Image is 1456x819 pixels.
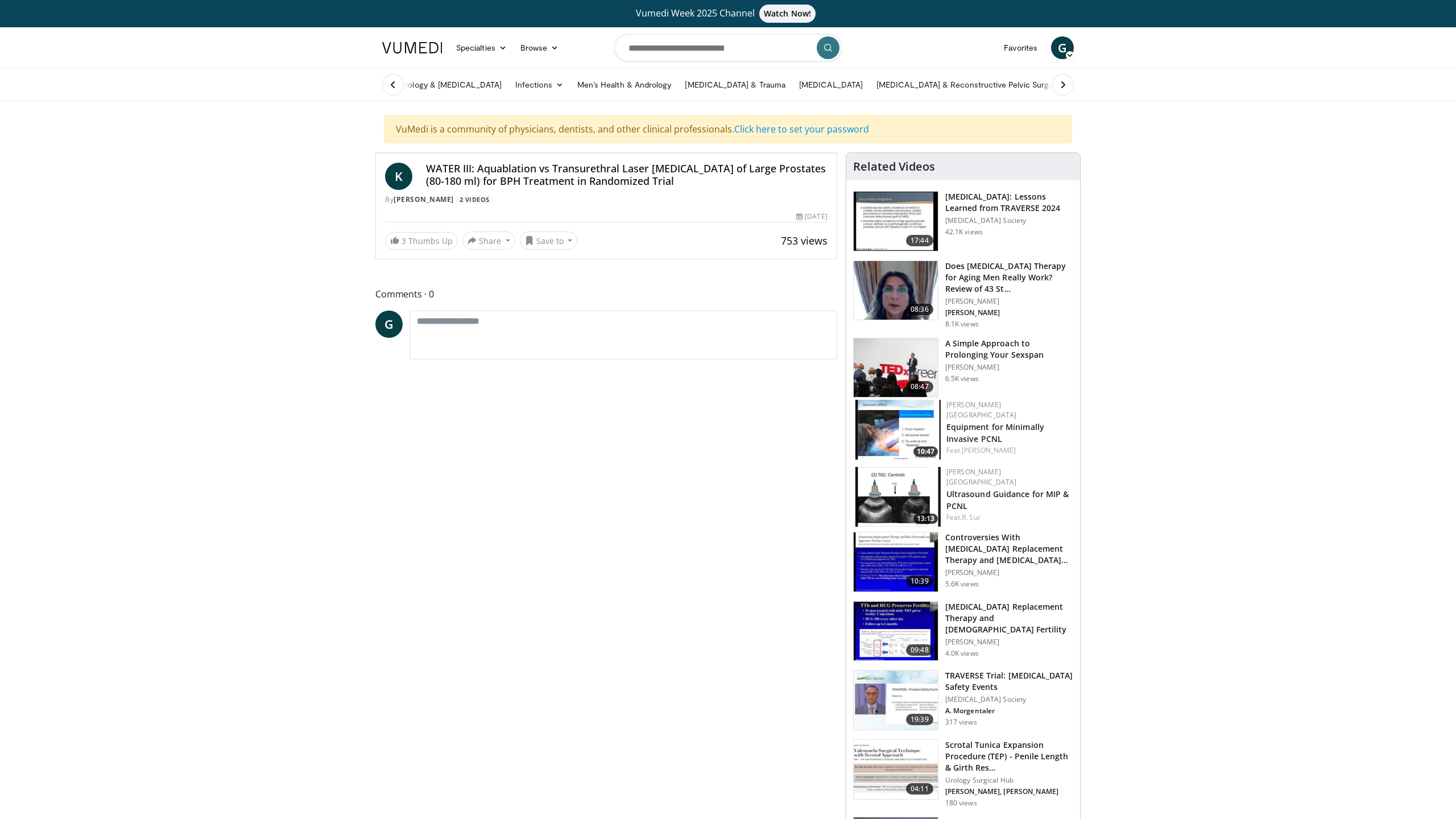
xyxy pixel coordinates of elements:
button: Share [462,231,515,250]
a: [PERSON_NAME] [394,195,454,204]
span: Comments 0 [375,287,837,301]
h3: Scrotal Tunica Expansion Procedure (TEP) - Penile Length & Girth Res… [945,739,1073,773]
a: [PERSON_NAME] [962,445,1016,455]
span: 10:47 [913,446,938,457]
p: 6.5K views [945,374,979,383]
span: 3 [402,235,406,246]
p: [PERSON_NAME] [945,308,1073,317]
a: 19:39 TRAVERSE Trial: [MEDICAL_DATA] Safety Events [MEDICAL_DATA] Society A. Morgentaler 317 views [853,670,1073,730]
p: [PERSON_NAME] [945,297,1073,306]
p: A. Morgentaler [945,706,1073,715]
img: ae74b246-eda0-4548-a041-8444a00e0b2d.150x105_q85_crop-smart_upscale.jpg [855,467,941,527]
img: 58e29ddd-d015-4cd9-bf96-f28e303b730c.150x105_q85_crop-smart_upscale.jpg [854,602,938,661]
span: 09:48 [906,644,933,656]
span: 753 views [781,234,828,247]
span: 08:47 [906,381,933,392]
h3: Controversies With [MEDICAL_DATA] Replacement Therapy and [MEDICAL_DATA] Can… [945,532,1073,566]
img: 9812f22f-d817-4923-ae6c-a42f6b8f1c21.png.150x105_q85_crop-smart_upscale.png [854,671,938,730]
p: [PERSON_NAME] [945,568,1073,577]
a: Men’s Health & Andrology [570,73,679,96]
a: G [1051,36,1074,59]
a: Click here to set your password [734,123,869,135]
a: 08:36 Does [MEDICAL_DATA] Therapy for Aging Men Really Work? Review of 43 St… [PERSON_NAME] [PERS... [853,260,1073,329]
a: 3 Thumbs Up [385,232,458,250]
p: [PERSON_NAME] [945,363,1073,372]
p: [PERSON_NAME] [945,638,1073,647]
h3: [MEDICAL_DATA]: Lessons Learned from TRAVERSE 2024 [945,191,1073,214]
a: 17:44 [MEDICAL_DATA]: Lessons Learned from TRAVERSE 2024 [MEDICAL_DATA] Society 42.1K views [853,191,1073,251]
h3: TRAVERSE Trial: [MEDICAL_DATA] Safety Events [945,670,1073,693]
div: Feat. [946,512,1071,523]
p: 8.1K views [945,320,979,329]
p: 42.1K views [945,227,983,237]
span: Watch Now! [759,5,816,23]
span: 13:13 [913,514,938,524]
img: 1317c62a-2f0d-4360-bee0-b1bff80fed3c.150x105_q85_crop-smart_upscale.jpg [854,192,938,251]
a: 10:39 Controversies With [MEDICAL_DATA] Replacement Therapy and [MEDICAL_DATA] Can… [PERSON_NAME]... [853,532,1073,592]
a: 2 Videos [456,195,493,204]
div: VuMedi is a community of physicians, dentists, and other clinical professionals. [384,115,1072,143]
p: 180 views [945,799,977,808]
p: 4.0K views [945,649,979,658]
a: G [375,311,403,338]
h3: [MEDICAL_DATA] Replacement Therapy and [DEMOGRAPHIC_DATA] Fertility [945,601,1073,635]
video-js: Video Player [376,153,837,154]
span: 19:39 [906,714,933,725]
span: 10:39 [906,576,933,587]
span: 04:11 [906,783,933,795]
a: 10:47 [855,400,941,460]
a: Favorites [997,36,1044,59]
p: [MEDICAL_DATA] Society [945,216,1073,225]
a: Ultrasound Guidance for MIP & PCNL [946,489,1069,511]
a: Equipment for Minimally Invasive PCNL [946,421,1044,444]
h3: Does [MEDICAL_DATA] Therapy for Aging Men Really Work? Review of 43 St… [945,260,1073,295]
p: [MEDICAL_DATA] Society [945,695,1073,704]
img: 42a01f4d-5c35-4f25-a5cb-bf75145fa608.150x105_q85_crop-smart_upscale.jpg [854,740,938,799]
a: Vumedi Week 2025 ChannelWatch Now! [384,5,1072,23]
a: 09:48 [MEDICAL_DATA] Replacement Therapy and [DEMOGRAPHIC_DATA] Fertility [PERSON_NAME] 4.0K views [853,601,1073,661]
img: 57193a21-700a-4103-8163-b4069ca57589.150x105_q85_crop-smart_upscale.jpg [855,400,941,460]
a: R. Sur [962,512,981,522]
a: Endourology & [MEDICAL_DATA] [375,73,508,96]
a: [PERSON_NAME] [GEOGRAPHIC_DATA] [946,400,1017,420]
a: [MEDICAL_DATA] & Trauma [678,73,792,96]
a: Infections [508,73,570,96]
img: 4d4bce34-7cbb-4531-8d0c-5308a71d9d6c.150x105_q85_crop-smart_upscale.jpg [854,261,938,320]
a: 08:47 A Simple Approach to Prolonging Your Sexspan [PERSON_NAME] 6.5K views [853,338,1073,398]
button: Save to [520,231,578,250]
img: c4bd4661-e278-4c34-863c-57c104f39734.150x105_q85_crop-smart_upscale.jpg [854,338,938,398]
div: Feat. [946,445,1071,456]
a: 13:13 [855,467,941,527]
a: Specialties [449,36,514,59]
img: 418933e4-fe1c-4c2e-be56-3ce3ec8efa3b.150x105_q85_crop-smart_upscale.jpg [854,532,938,591]
p: [PERSON_NAME], [PERSON_NAME] [945,787,1073,796]
h3: A Simple Approach to Prolonging Your Sexspan [945,338,1073,361]
span: 17:44 [906,235,933,246]
h4: WATER III: Aquablation vs Transurethral Laser [MEDICAL_DATA] of Large Prostates (80-180 ml) for B... [426,163,828,187]
div: By [385,195,828,205]
input: Search topics, interventions [614,34,842,61]
h4: Related Videos [853,160,935,173]
a: [MEDICAL_DATA] [792,73,870,96]
p: 317 views [945,718,977,727]
span: 08:36 [906,304,933,315]
img: VuMedi Logo [382,42,442,53]
a: [PERSON_NAME] [GEOGRAPHIC_DATA] [946,467,1017,487]
div: [DATE] [796,212,827,222]
a: 04:11 Scrotal Tunica Expansion Procedure (TEP) - Penile Length & Girth Res… Urology Surgical Hub ... [853,739,1073,808]
p: 5.6K views [945,580,979,589]
a: [MEDICAL_DATA] & Reconstructive Pelvic Surgery [870,73,1067,96]
p: Urology Surgical Hub [945,776,1073,785]
a: K [385,163,412,190]
a: Browse [514,36,566,59]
